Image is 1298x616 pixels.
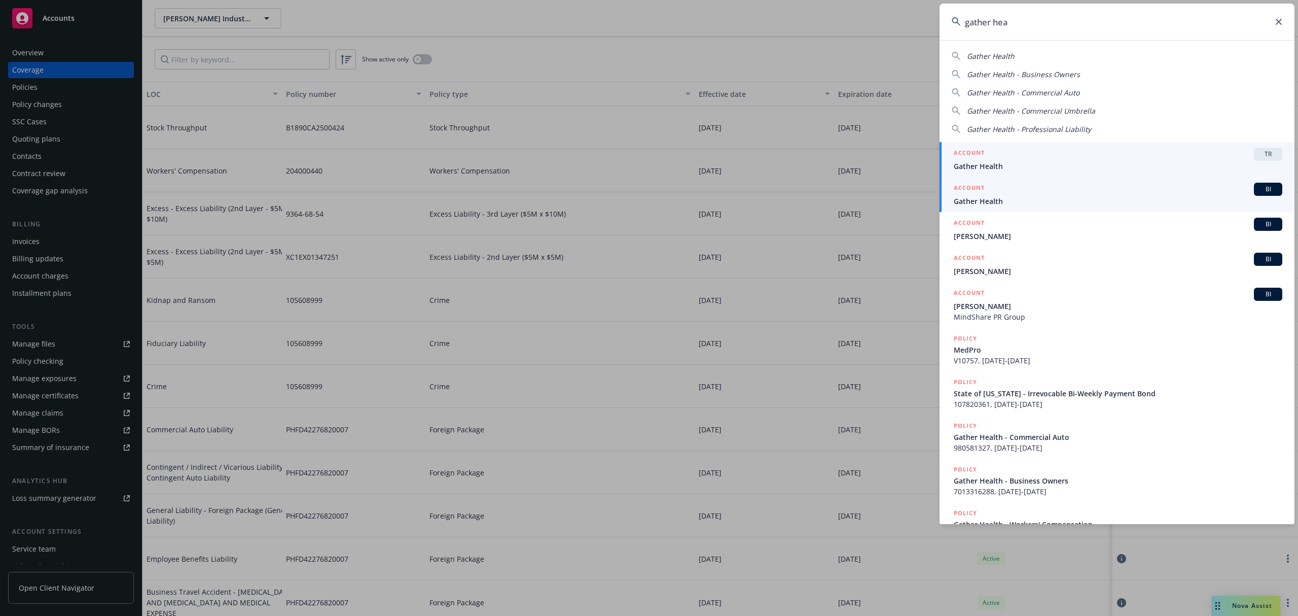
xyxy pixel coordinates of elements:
[954,475,1282,486] span: Gather Health - Business Owners
[940,177,1294,212] a: ACCOUNTBIGather Health
[940,371,1294,415] a: POLICYState of [US_STATE] - Irrevocable Bi-Weekly Payment Bond107820361, [DATE]-[DATE]
[940,4,1294,40] input: Search...
[954,355,1282,366] span: V10757, [DATE]-[DATE]
[967,51,1015,61] span: Gather Health
[1258,290,1278,299] span: BI
[940,415,1294,459] a: POLICYGather Health - Commercial Auto980581327, [DATE]-[DATE]
[940,282,1294,328] a: ACCOUNTBI[PERSON_NAME]MindShare PR Group
[940,142,1294,177] a: ACCOUNTTRGather Health
[954,218,985,230] h5: ACCOUNT
[1258,220,1278,229] span: BI
[967,124,1091,134] span: Gather Health - Professional Liability
[954,312,1282,322] span: MindShare PR Group
[954,161,1282,172] span: Gather Health
[954,486,1282,497] span: 7013316288, [DATE]-[DATE]
[954,196,1282,207] span: Gather Health
[954,508,977,518] h5: POLICY
[940,247,1294,282] a: ACCOUNTBI[PERSON_NAME]
[954,464,977,474] h5: POLICY
[940,212,1294,247] a: ACCOUNTBI[PERSON_NAME]
[954,231,1282,242] span: [PERSON_NAME]
[954,183,985,195] h5: ACCOUNT
[954,377,977,387] h5: POLICY
[954,442,1282,453] span: 980581327, [DATE]-[DATE]
[954,333,977,344] h5: POLICY
[954,421,977,431] h5: POLICY
[940,502,1294,546] a: POLICYGather Health - Workers' Compensation
[954,266,1282,277] span: [PERSON_NAME]
[940,328,1294,371] a: POLICYMedProV10757, [DATE]-[DATE]
[954,519,1282,530] span: Gather Health - Workers' Compensation
[1258,255,1278,264] span: BI
[1258,185,1278,194] span: BI
[954,301,1282,312] span: [PERSON_NAME]
[954,253,985,265] h5: ACCOUNT
[967,70,1080,79] span: Gather Health - Business Owners
[954,432,1282,442] span: Gather Health - Commercial Auto
[940,459,1294,502] a: POLICYGather Health - Business Owners7013316288, [DATE]-[DATE]
[967,106,1095,116] span: Gather Health - Commercial Umbrella
[967,88,1079,97] span: Gather Health - Commercial Auto
[954,148,985,160] h5: ACCOUNT
[954,288,985,300] h5: ACCOUNT
[1258,150,1278,159] span: TR
[954,399,1282,409] span: 107820361, [DATE]-[DATE]
[954,345,1282,355] span: MedPro
[954,388,1282,399] span: State of [US_STATE] - Irrevocable Bi-Weekly Payment Bond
